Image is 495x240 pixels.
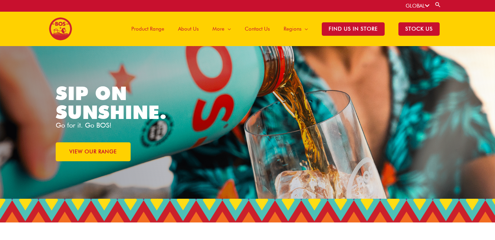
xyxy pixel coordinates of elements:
[315,12,392,46] a: Find Us in Store
[392,12,447,46] a: STOCK US
[119,12,447,46] nav: Site Navigation
[212,19,224,39] span: More
[238,12,277,46] a: Contact Us
[277,12,315,46] a: Regions
[69,149,117,154] span: VIEW OUR RANGE
[322,22,385,36] span: Find Us in Store
[206,12,238,46] a: More
[49,17,72,41] img: BOS logo finals-200px
[56,122,248,129] p: Go for it. Go BOS!
[398,22,440,36] span: STOCK US
[56,84,196,122] h1: SIP ON SUNSHINE.
[406,3,429,9] a: GLOBAL
[131,19,164,39] span: Product Range
[171,12,206,46] a: About Us
[284,19,301,39] span: Regions
[245,19,270,39] span: Contact Us
[56,142,131,161] a: VIEW OUR RANGE
[434,1,441,8] a: Search button
[124,12,171,46] a: Product Range
[178,19,199,39] span: About Us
